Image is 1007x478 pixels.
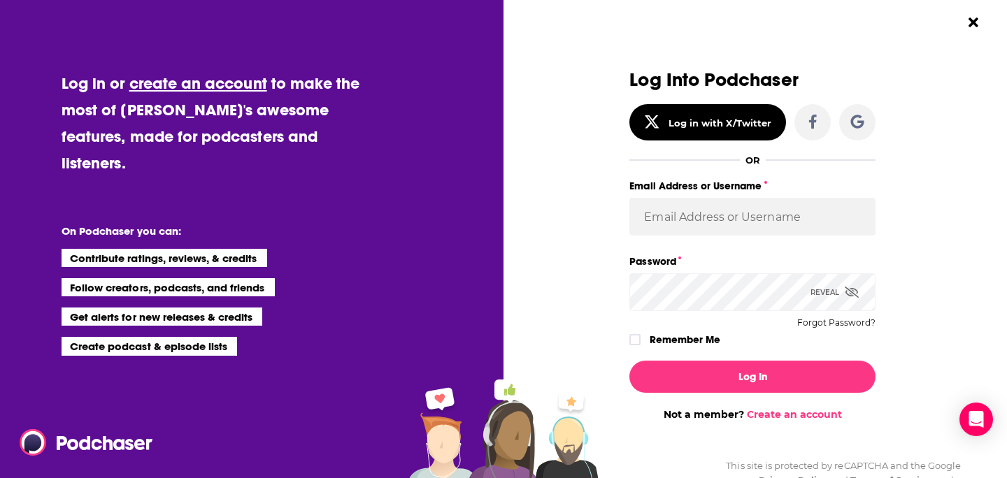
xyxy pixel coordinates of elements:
[745,154,760,166] div: OR
[629,408,876,421] div: Not a member?
[747,408,842,421] a: Create an account
[629,198,876,236] input: Email Address or Username
[959,403,993,436] div: Open Intercom Messenger
[62,224,341,238] li: On Podchaser you can:
[62,307,262,326] li: Get alerts for new releases & credits
[62,278,275,296] li: Follow creators, podcasts, and friends
[810,273,859,311] div: Reveal
[20,429,143,456] a: Podchaser - Follow, Share and Rate Podcasts
[629,104,786,140] button: Log in with X/Twitter
[650,331,720,349] label: Remember Me
[629,252,876,270] label: Password
[62,337,237,355] li: Create podcast & episode lists
[62,249,267,267] li: Contribute ratings, reviews, & credits
[960,9,987,36] button: Close Button
[669,117,771,129] div: Log in with X/Twitter
[629,177,876,195] label: Email Address or Username
[129,73,267,93] a: create an account
[797,318,876,328] button: Forgot Password?
[629,361,876,393] button: Log In
[20,429,154,456] img: Podchaser - Follow, Share and Rate Podcasts
[629,70,876,90] h3: Log Into Podchaser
